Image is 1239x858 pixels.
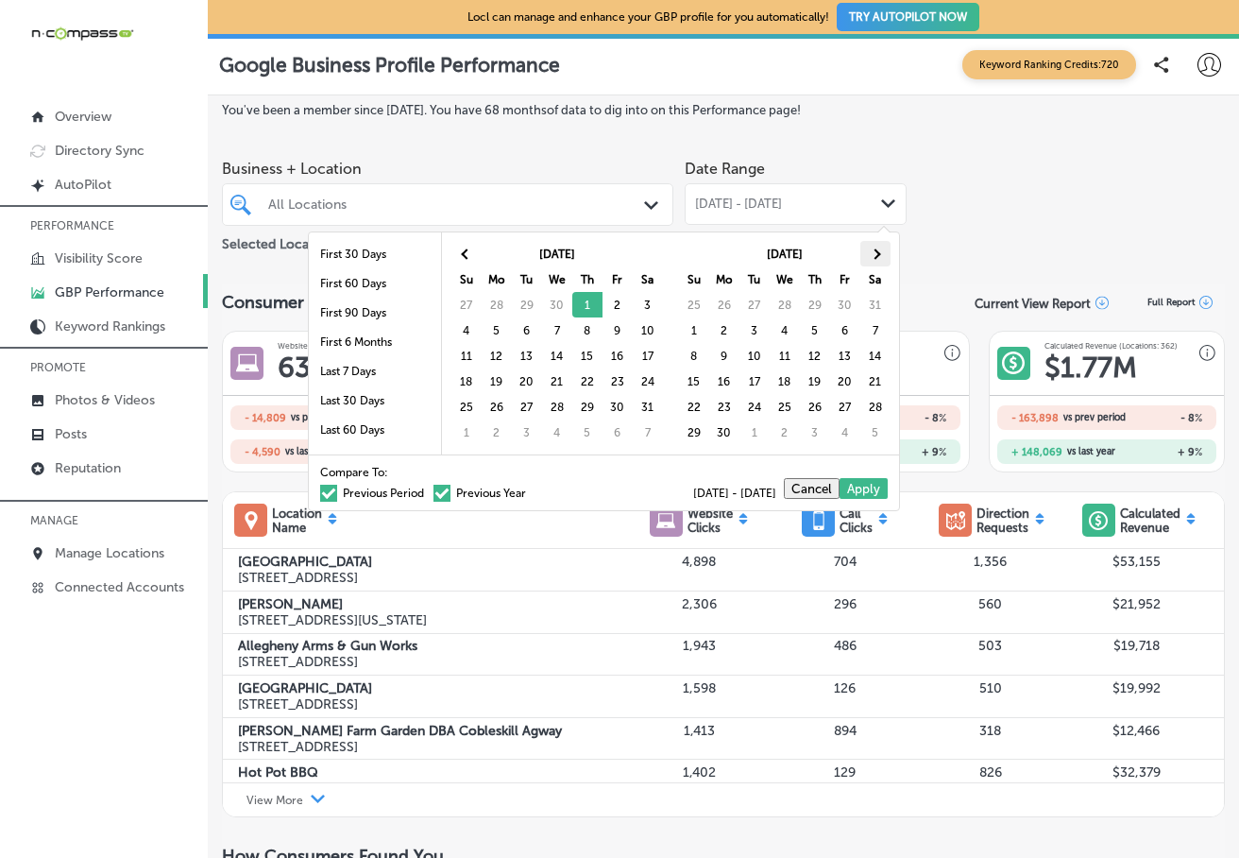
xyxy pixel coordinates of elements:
th: Th [572,266,603,292]
td: 24 [633,369,663,394]
td: 30 [709,420,739,445]
h1: $ 1.77M [1044,351,1137,385]
th: We [542,266,572,292]
td: 14 [542,343,572,369]
td: 22 [679,394,709,420]
button: Apply [840,478,888,499]
td: 6 [830,317,860,343]
th: Tu [739,266,770,292]
p: 126 [772,680,917,696]
td: 2 [603,292,633,317]
button: Cancel [784,478,840,499]
img: 660ab0bf-5cc7-4cb8-ba1c-48b5ae0f18e60NCTV_CLogo_TV_Black_-500x88.png [30,25,134,43]
span: Business + Location [222,160,673,178]
h3: Calculated Revenue (Locations: 362) [1044,341,1178,351]
span: vs prev period [291,413,353,422]
p: [STREET_ADDRESS] [238,570,627,586]
td: 25 [451,394,482,420]
td: 25 [679,292,709,317]
p: 503 [918,638,1063,654]
p: $19,992 [1063,680,1209,696]
td: 31 [860,292,891,317]
td: 23 [709,394,739,420]
h2: + 9 [1120,446,1202,458]
p: Keyword Rankings [55,318,165,335]
td: 28 [770,292,800,317]
span: Keyword Ranking Credits: 720 [962,50,1136,79]
td: 1 [572,292,603,317]
td: 9 [603,317,633,343]
p: 2,306 [626,596,772,612]
span: % [939,446,946,458]
p: Reputation [55,460,121,476]
td: 17 [633,343,663,369]
p: Manage Locations [55,545,164,561]
td: 15 [679,369,709,394]
th: Su [679,266,709,292]
label: Hot Pot BBQ [238,764,627,781]
p: 4,898 [626,554,772,570]
td: 31 [633,394,663,420]
h2: - 14,809 [245,412,286,424]
p: 129 [772,764,917,781]
p: Posts [55,426,87,442]
h2: - 4,590 [245,446,280,458]
li: First 6 Months [309,328,441,357]
td: 26 [800,394,830,420]
p: 1,413 [626,723,772,739]
span: [DATE] - [DATE] [695,197,782,212]
td: 3 [633,292,663,317]
p: $12,466 [1063,723,1209,739]
td: 11 [451,343,482,369]
label: Date Range [685,160,765,178]
td: 27 [451,292,482,317]
li: Last 30 Days [309,386,441,416]
td: 21 [542,369,572,394]
p: [STREET_ADDRESS] [238,654,627,670]
p: Connected Accounts [55,579,184,595]
td: 23 [603,369,633,394]
h2: - 8 [1130,412,1202,424]
td: 19 [482,369,512,394]
li: Last 7 Days [309,357,441,386]
td: 7 [860,317,891,343]
label: [GEOGRAPHIC_DATA] [238,554,627,570]
p: 560 [918,596,1063,612]
p: Website Clicks [687,506,733,535]
th: Mo [709,266,739,292]
p: [STREET_ADDRESS] [238,739,627,755]
td: 4 [451,317,482,343]
td: 26 [709,292,739,317]
td: 24 [739,394,770,420]
td: 2 [482,420,512,445]
p: Call Clicks [840,506,873,535]
td: 20 [830,369,860,394]
td: 6 [603,420,633,445]
td: 3 [739,317,770,343]
td: 5 [860,420,891,445]
td: 10 [633,317,663,343]
td: 27 [830,394,860,420]
p: 894 [772,723,917,739]
td: 21 [860,369,891,394]
td: 16 [709,369,739,394]
td: 18 [770,369,800,394]
li: First 60 Days [309,269,441,299]
td: 4 [770,317,800,343]
p: AutoPilot [55,177,111,193]
td: 16 [603,343,633,369]
p: 296 [772,596,917,612]
p: Google Business Profile Performance [219,53,560,77]
div: All Locations [268,197,646,213]
th: Sa [633,266,663,292]
td: 2 [709,317,739,343]
td: 8 [572,317,603,343]
td: 28 [542,394,572,420]
p: [STREET_ADDRESS][US_STATE] [238,612,627,628]
h2: - 163,898 [1011,412,1059,424]
td: 27 [739,292,770,317]
td: 30 [603,394,633,420]
span: Full Report [1147,297,1195,308]
p: Directory Sync [55,143,144,159]
p: Visibility Score [55,250,143,266]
